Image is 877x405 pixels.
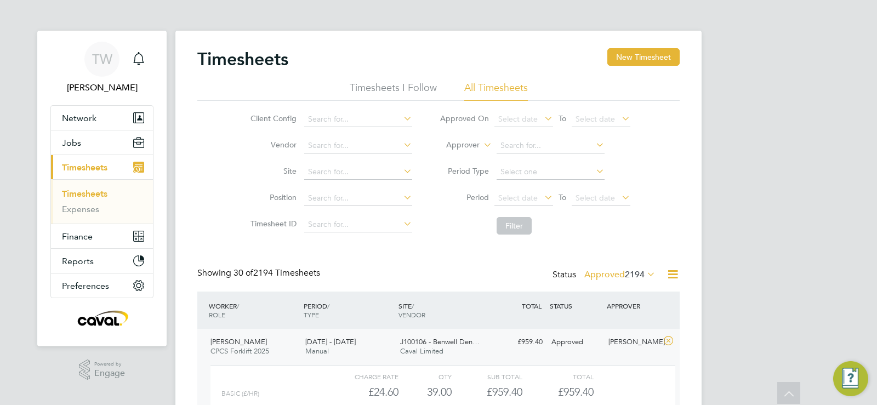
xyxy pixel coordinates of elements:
[237,301,239,310] span: /
[604,296,661,316] div: APPROVER
[553,267,658,283] div: Status
[305,346,329,356] span: Manual
[440,113,489,123] label: Approved On
[79,360,126,380] a: Powered byEngage
[62,281,109,291] span: Preferences
[400,346,443,356] span: Caval Limited
[94,360,125,369] span: Powered by
[62,189,107,199] a: Timesheets
[210,346,269,356] span: CPCS Forklift 2025
[94,369,125,378] span: Engage
[547,333,604,351] div: Approved
[51,179,153,224] div: Timesheets
[247,219,297,229] label: Timesheet ID
[576,114,615,124] span: Select date
[398,310,425,319] span: VENDOR
[576,193,615,203] span: Select date
[210,337,267,346] span: [PERSON_NAME]
[51,249,153,273] button: Reports
[304,112,412,127] input: Search for...
[62,138,81,148] span: Jobs
[51,224,153,248] button: Finance
[498,114,538,124] span: Select date
[62,113,96,123] span: Network
[490,333,547,351] div: £959.40
[625,269,645,280] span: 2194
[464,81,528,101] li: All Timesheets
[51,106,153,130] button: Network
[247,113,297,123] label: Client Config
[197,267,322,279] div: Showing
[547,296,604,316] div: STATUS
[51,130,153,155] button: Jobs
[92,52,112,66] span: TW
[51,155,153,179] button: Timesheets
[62,162,107,173] span: Timesheets
[430,140,480,151] label: Approver
[328,383,398,401] div: £24.60
[304,164,412,180] input: Search for...
[304,191,412,206] input: Search for...
[62,231,93,242] span: Finance
[412,301,414,310] span: /
[555,190,570,204] span: To
[304,310,319,319] span: TYPE
[75,309,129,327] img: caval-logo-retina.png
[221,390,259,397] span: Basic (£/HR)
[301,296,396,324] div: PERIOD
[398,370,452,383] div: QTY
[234,267,320,278] span: 2194 Timesheets
[247,166,297,176] label: Site
[607,48,680,66] button: New Timesheet
[206,296,301,324] div: WORKER
[327,301,329,310] span: /
[305,337,356,346] span: [DATE] - [DATE]
[396,296,491,324] div: SITE
[584,269,656,280] label: Approved
[558,385,594,398] span: £959.40
[304,217,412,232] input: Search for...
[234,267,253,278] span: 30 of
[497,138,605,153] input: Search for...
[50,81,153,94] span: Tim Wells
[247,140,297,150] label: Vendor
[328,370,398,383] div: Charge rate
[497,164,605,180] input: Select one
[400,337,480,346] span: J100106 - Benwell Den…
[209,310,225,319] span: ROLE
[833,361,868,396] button: Engage Resource Center
[50,309,153,327] a: Go to home page
[555,111,570,126] span: To
[522,370,593,383] div: Total
[51,273,153,298] button: Preferences
[62,204,99,214] a: Expenses
[440,192,489,202] label: Period
[498,193,538,203] span: Select date
[522,301,542,310] span: TOTAL
[497,217,532,235] button: Filter
[604,333,661,351] div: [PERSON_NAME]
[452,370,522,383] div: Sub Total
[62,256,94,266] span: Reports
[37,31,167,346] nav: Main navigation
[50,42,153,94] a: TW[PERSON_NAME]
[197,48,288,70] h2: Timesheets
[304,138,412,153] input: Search for...
[452,383,522,401] div: £959.40
[350,81,437,101] li: Timesheets I Follow
[247,192,297,202] label: Position
[398,383,452,401] div: 39.00
[440,166,489,176] label: Period Type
